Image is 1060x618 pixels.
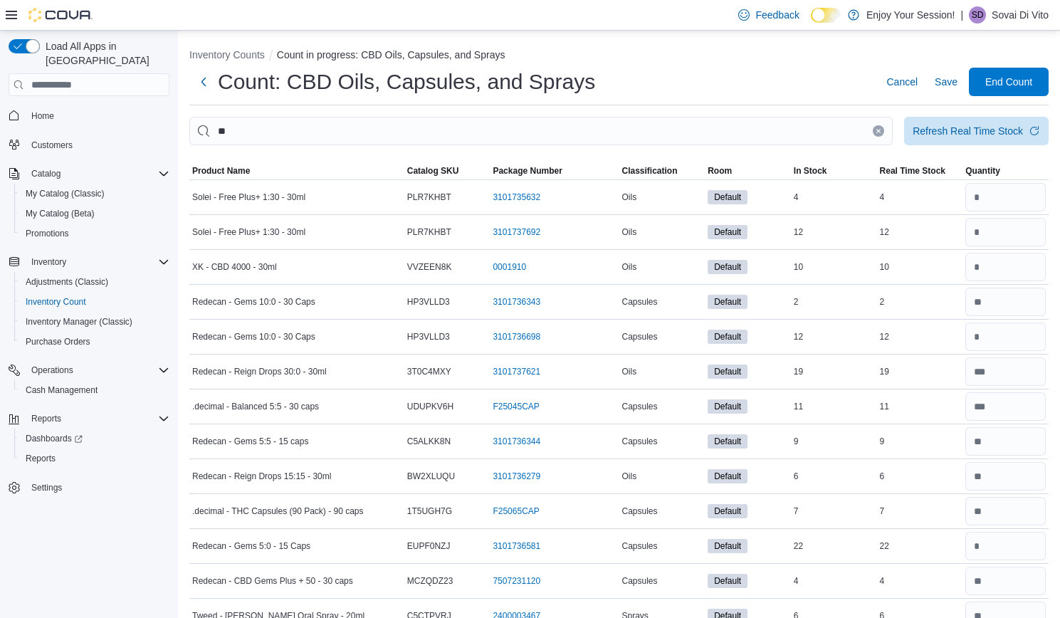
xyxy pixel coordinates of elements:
button: Next [189,68,218,96]
button: Cancel [881,68,923,96]
button: Reports [26,410,67,427]
span: PLR7KHBT [407,226,451,238]
span: Load All Apps in [GEOGRAPHIC_DATA] [40,39,169,68]
span: Room [708,165,732,177]
div: 6 [877,468,963,485]
a: Promotions [20,225,75,242]
span: In Stock [794,165,827,177]
span: Settings [31,482,62,493]
a: Feedback [733,1,804,29]
button: End Count [969,68,1049,96]
a: 3101735632 [493,192,540,203]
div: 11 [877,398,963,415]
span: PLR7KHBT [407,192,451,203]
button: Settings [3,477,175,498]
div: Refresh Real Time Stock [913,124,1023,138]
div: 9 [877,433,963,450]
span: Redecan - Gems 5:5 - 15 caps [192,436,308,447]
button: Catalog [26,165,66,182]
span: Capsules [621,331,657,342]
span: Operations [31,365,73,376]
span: Default [708,434,747,449]
span: Redecan - Reign Drops 15:15 - 30ml [192,471,331,482]
div: 12 [877,224,963,241]
span: Solei - Free Plus+ 1:30 - 30ml [192,192,305,203]
span: Catalog [31,168,61,179]
span: Default [708,295,747,309]
span: Capsules [621,506,657,517]
span: Oils [621,366,636,377]
button: My Catalog (Beta) [14,204,175,224]
span: Catalog [26,165,169,182]
span: C5ALKK8N [407,436,451,447]
span: Purchase Orders [26,336,90,347]
span: Oils [621,471,636,482]
span: .decimal - THC Capsules (90 Pack) - 90 caps [192,506,364,517]
button: Package Number [490,162,619,179]
button: Catalog SKU [404,162,490,179]
span: Cancel [886,75,918,89]
button: Home [3,105,175,125]
button: Quantity [962,162,1049,179]
a: F25045CAP [493,401,539,412]
a: Customers [26,137,78,154]
a: Home [26,108,60,125]
a: Cash Management [20,382,103,399]
span: Real Time Stock [880,165,945,177]
button: Classification [619,162,705,179]
span: Default [708,190,747,204]
span: Inventory [31,256,66,268]
span: 3T0C4MXY [407,366,451,377]
span: .decimal - Balanced 5:5 - 30 caps [192,401,319,412]
span: Default [714,261,741,273]
div: 7 [877,503,963,520]
button: My Catalog (Classic) [14,184,175,204]
span: Oils [621,261,636,273]
button: Inventory [3,252,175,272]
button: Customers [3,135,175,155]
div: 4 [877,189,963,206]
span: Capsules [621,401,657,412]
div: 12 [791,224,877,241]
span: Cash Management [20,382,169,399]
span: Default [714,330,741,343]
span: Inventory Manager (Classic) [26,316,132,328]
a: F25065CAP [493,506,539,517]
span: Reports [31,413,61,424]
span: Default [708,225,747,239]
button: Promotions [14,224,175,243]
div: 19 [791,363,877,380]
span: Feedback [755,8,799,22]
span: Default [714,191,741,204]
span: Default [714,226,741,239]
nav: An example of EuiBreadcrumbs [189,48,1049,65]
button: Inventory Counts [189,49,265,61]
img: Cova [28,8,93,22]
span: Default [714,470,741,483]
span: Capsules [621,436,657,447]
span: End Count [985,75,1032,89]
div: 2 [877,293,963,310]
span: Default [714,365,741,378]
span: Default [708,504,747,518]
p: Enjoy Your Session! [866,6,955,23]
span: BW2XLUQU [407,471,455,482]
div: 6 [791,468,877,485]
a: 3101736344 [493,436,540,447]
span: Capsules [621,540,657,552]
span: Default [714,540,741,552]
span: Home [31,110,54,122]
span: Default [714,575,741,587]
div: 10 [877,258,963,276]
span: Dashboards [26,433,83,444]
span: Default [714,435,741,448]
span: Customers [31,140,73,151]
a: Dashboards [20,430,88,447]
span: Adjustments (Classic) [20,273,169,290]
a: Settings [26,479,68,496]
span: Package Number [493,165,562,177]
span: Capsules [621,296,657,308]
span: Redecan - CBD Gems Plus + 50 - 30 caps [192,575,353,587]
span: Promotions [26,228,69,239]
span: Default [708,330,747,344]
